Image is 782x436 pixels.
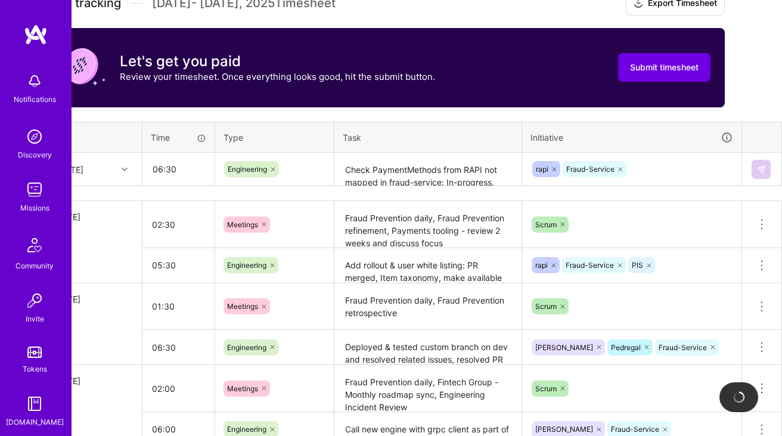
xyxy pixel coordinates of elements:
[142,209,215,240] input: HH:MM
[142,290,215,322] input: HH:MM
[630,61,699,73] span: Submit timesheet
[228,165,267,174] span: Engineering
[120,52,435,70] h3: Let's get you paid
[58,42,105,90] img: coin
[611,343,641,352] span: Pedregal
[151,131,206,144] div: Time
[659,343,707,352] span: Fraud-Service
[54,308,132,320] div: 8h
[227,302,258,311] span: Meetings
[142,373,215,404] input: HH:MM
[6,416,64,428] div: [DOMAIN_NAME]
[23,69,46,93] img: bell
[336,249,520,283] textarea: Add rollout & user white listing: PR merged, Item taxonomy, make available for the rules (investi...
[23,363,47,375] div: Tokens
[15,259,54,272] div: Community
[227,220,258,229] span: Meetings
[730,389,747,406] img: loading
[756,165,766,174] img: Submit
[227,343,266,352] span: Engineering
[23,178,46,202] img: teamwork
[632,261,643,270] span: PIS
[54,225,132,238] div: 8h
[566,261,614,270] span: Fraud-Service
[54,211,132,223] div: [DATE]
[44,122,142,153] th: Date
[120,70,435,83] p: Review your timesheet. Once everything looks good, hit the submit button.
[23,289,46,313] img: Invite
[142,332,215,363] input: HH:MM
[54,293,132,305] div: [DATE]
[54,389,132,402] div: 8h
[535,302,557,311] span: Scrum
[24,24,48,45] img: logo
[618,53,710,82] button: Submit timesheet
[334,122,522,153] th: Task
[227,261,266,270] span: Engineering
[536,165,548,174] span: rapi
[143,153,214,185] input: HH:MM
[215,122,334,153] th: Type
[535,261,548,270] span: rapi
[23,125,46,149] img: discovery
[18,149,52,161] div: Discovery
[336,331,520,364] textarea: Deployed & tested custom branch on dev and resolved related issues, resolved PR feedbackItem taxo...
[23,392,46,416] img: guide book
[20,231,49,259] img: Community
[566,165,615,174] span: Fraud-Service
[530,131,733,144] div: Initiative
[535,425,593,434] span: [PERSON_NAME]
[26,313,44,325] div: Invite
[336,202,520,248] textarea: Fraud Prevention daily, Fraud Prevention refinement, Payments tooling - review 2 weeks and discus...
[14,93,56,106] div: Notifications
[227,425,266,434] span: Engineering
[27,347,42,358] img: tokens
[336,366,520,411] textarea: Fraud Prevention daily, Fintech Group - Monthly roadmap sync, Engineering Incident Review
[535,384,557,393] span: Scrum
[20,202,49,214] div: Missions
[535,343,593,352] span: [PERSON_NAME]
[336,154,520,185] textarea: Check PaymentMethods from RAPI not mapped in fraud-service: In-progress, Fixing local build issue...
[611,425,659,434] span: Fraud-Service
[336,285,520,329] textarea: Fraud Prevention daily, Fraud Prevention retrospective
[142,249,215,281] input: HH:MM
[122,166,128,172] i: icon Chevron
[54,375,132,387] div: [DATE]
[535,220,557,229] span: Scrum
[227,384,258,393] span: Meetings
[752,160,772,179] div: null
